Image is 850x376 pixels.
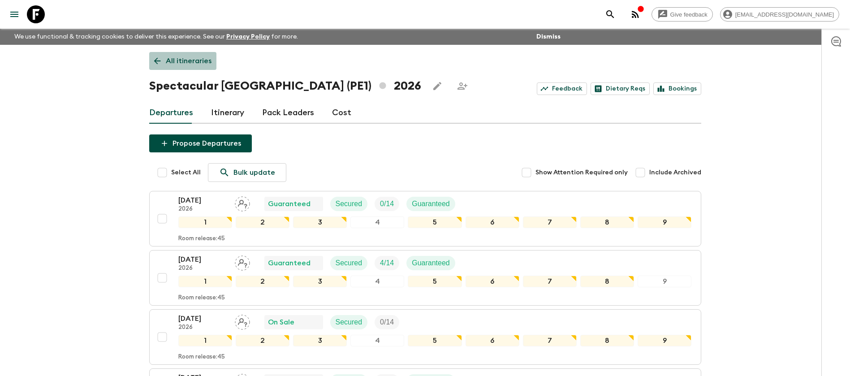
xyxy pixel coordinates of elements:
[233,167,275,178] p: Bulk update
[330,197,368,211] div: Secured
[262,102,314,124] a: Pack Leaders
[652,7,713,22] a: Give feedback
[149,250,701,306] button: [DATE]2026Assign pack leaderGuaranteedSecuredTrip FillGuaranteed123456789Room release:45
[336,199,362,209] p: Secured
[350,276,404,287] div: 4
[466,335,519,346] div: 6
[375,256,399,270] div: Trip Fill
[466,276,519,287] div: 6
[268,258,311,268] p: Guaranteed
[638,216,691,228] div: 9
[537,82,587,95] a: Feedback
[375,315,399,329] div: Trip Fill
[591,82,650,95] a: Dietary Reqs
[178,265,228,272] p: 2026
[211,102,244,124] a: Itinerary
[268,317,294,328] p: On Sale
[601,5,619,23] button: search adventures
[535,168,628,177] span: Show Attention Required only
[638,335,691,346] div: 9
[178,294,225,302] p: Room release: 45
[408,276,462,287] div: 5
[235,258,250,265] span: Assign pack leader
[293,216,347,228] div: 3
[171,168,201,177] span: Select All
[408,335,462,346] div: 5
[466,216,519,228] div: 6
[638,276,691,287] div: 9
[178,216,232,228] div: 1
[580,335,634,346] div: 8
[268,199,311,209] p: Guaranteed
[580,216,634,228] div: 8
[235,317,250,324] span: Assign pack leader
[665,11,712,18] span: Give feedback
[235,199,250,206] span: Assign pack leader
[523,335,577,346] div: 7
[408,216,462,228] div: 5
[11,29,302,45] p: We use functional & tracking cookies to deliver this experience. See our for more.
[330,256,368,270] div: Secured
[178,276,232,287] div: 1
[236,216,289,228] div: 2
[178,235,225,242] p: Room release: 45
[226,34,270,40] a: Privacy Policy
[178,254,228,265] p: [DATE]
[5,5,23,23] button: menu
[149,134,252,152] button: Propose Departures
[293,335,347,346] div: 3
[380,258,394,268] p: 4 / 14
[178,313,228,324] p: [DATE]
[178,195,228,206] p: [DATE]
[208,163,286,182] a: Bulk update
[720,7,839,22] div: [EMAIL_ADDRESS][DOMAIN_NAME]
[149,309,701,365] button: [DATE]2026Assign pack leaderOn SaleSecuredTrip Fill123456789Room release:45
[428,77,446,95] button: Edit this itinerary
[330,315,368,329] div: Secured
[178,206,228,213] p: 2026
[336,317,362,328] p: Secured
[149,191,701,246] button: [DATE]2026Assign pack leaderGuaranteedSecuredTrip FillGuaranteed123456789Room release:45
[412,258,450,268] p: Guaranteed
[350,335,404,346] div: 4
[730,11,839,18] span: [EMAIL_ADDRESS][DOMAIN_NAME]
[149,102,193,124] a: Departures
[149,77,421,95] h1: Spectacular [GEOGRAPHIC_DATA] (PE1) 2026
[236,276,289,287] div: 2
[580,276,634,287] div: 8
[523,216,577,228] div: 7
[453,77,471,95] span: Share this itinerary
[523,276,577,287] div: 7
[293,276,347,287] div: 3
[350,216,404,228] div: 4
[336,258,362,268] p: Secured
[178,335,232,346] div: 1
[178,324,228,331] p: 2026
[380,199,394,209] p: 0 / 14
[166,56,211,66] p: All itineraries
[649,168,701,177] span: Include Archived
[332,102,351,124] a: Cost
[380,317,394,328] p: 0 / 14
[375,197,399,211] div: Trip Fill
[653,82,701,95] a: Bookings
[178,354,225,361] p: Room release: 45
[236,335,289,346] div: 2
[412,199,450,209] p: Guaranteed
[534,30,563,43] button: Dismiss
[149,52,216,70] a: All itineraries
